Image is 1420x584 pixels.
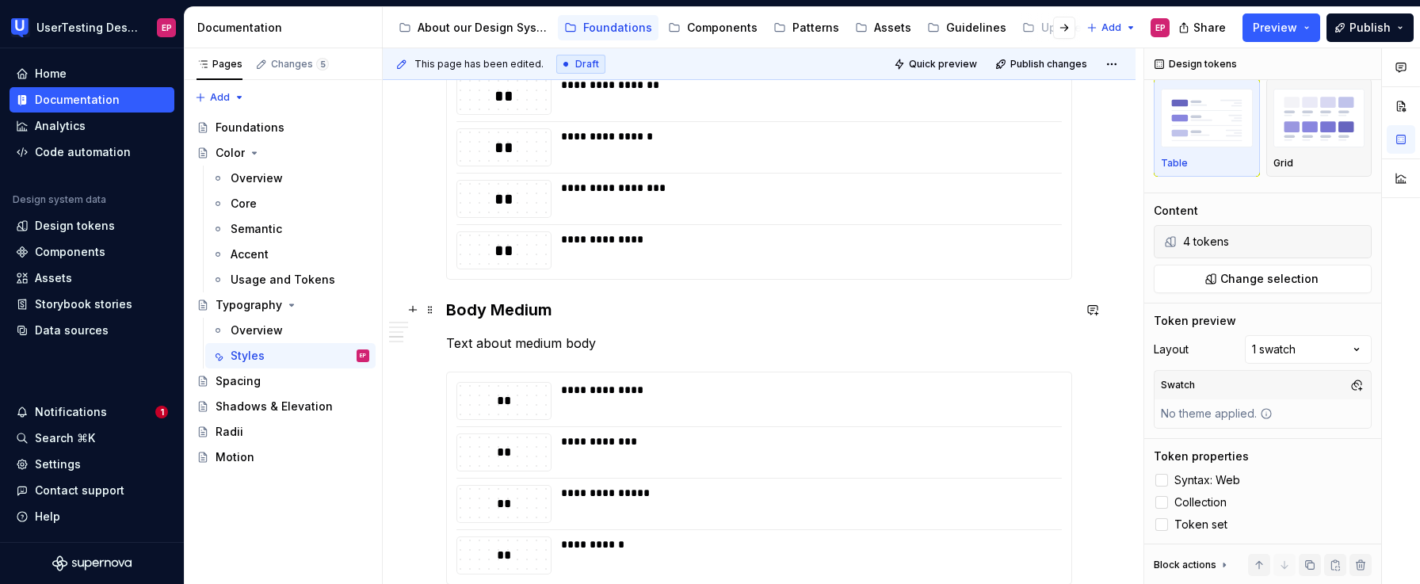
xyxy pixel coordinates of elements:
a: StylesEP [205,343,376,368]
div: 4 tokens [1183,234,1368,250]
span: 1 [155,406,168,418]
div: Block actions [1154,554,1231,576]
svg: Supernova Logo [52,555,132,571]
div: Radii [216,424,243,440]
button: Share [1170,13,1236,42]
div: Semantic [231,221,282,237]
a: Analytics [10,113,174,139]
p: Grid [1273,157,1293,170]
button: UserTesting Design SystemEP [3,10,181,44]
a: Color [190,140,376,166]
button: Search ⌘K [10,426,174,451]
button: Preview [1242,13,1320,42]
div: Spacing [216,373,261,389]
div: Pages [197,58,242,71]
div: EP [1155,21,1166,34]
div: Changes [271,58,329,71]
div: Design tokens [35,218,115,234]
div: Page tree [190,115,376,470]
a: Shadows & Elevation [190,394,376,419]
button: placeholderGrid [1266,78,1372,177]
div: Help [35,509,60,525]
div: Layout [1154,342,1189,357]
div: Foundations [216,120,284,136]
div: Components [35,244,105,260]
span: Syntax: Web [1174,474,1240,487]
div: Content [1154,203,1198,219]
img: placeholder [1161,89,1253,147]
div: Documentation [197,20,376,36]
div: Guidelines [946,20,1006,36]
a: Documentation [10,87,174,113]
button: Publish changes [991,53,1094,75]
span: This page has been edited. [414,58,544,71]
div: Foundations [583,20,652,36]
div: Documentation [35,92,120,108]
a: Typography [190,292,376,318]
div: Home [35,66,67,82]
div: Analytics [35,118,86,134]
div: Usage and Tokens [231,272,335,288]
a: Code automation [10,139,174,165]
a: Foundations [558,15,658,40]
span: Token set [1174,518,1227,531]
a: Components [10,239,174,265]
a: Overview [205,166,376,191]
span: Draft [575,58,599,71]
a: Foundations [190,115,376,140]
button: Quick preview [889,53,984,75]
button: Change selection [1154,265,1372,293]
div: Components [687,20,758,36]
span: Collection [1174,496,1227,509]
a: Radii [190,419,376,445]
button: Contact support [10,478,174,503]
div: Contact support [35,483,124,498]
a: Motion [190,445,376,470]
div: Typography [216,297,282,313]
span: Publish changes [1010,58,1087,71]
div: Color [216,145,245,161]
div: Patterns [792,20,839,36]
div: No theme applied. [1155,399,1279,428]
a: Settings [10,452,174,477]
div: UserTesting Design System [36,20,138,36]
span: Change selection [1220,271,1319,287]
a: Spacing [190,368,376,394]
a: Semantic [205,216,376,242]
div: Assets [35,270,72,286]
div: Code automation [35,144,131,160]
span: Add [210,91,230,104]
div: Storybook stories [35,296,132,312]
p: Table [1161,157,1188,170]
a: Updates [1016,15,1112,40]
a: Usage and Tokens [205,267,376,292]
a: Assets [849,15,918,40]
div: Accent [231,246,269,262]
a: Guidelines [921,15,1013,40]
div: Data sources [35,323,109,338]
button: Add [1082,17,1141,39]
span: Add [1101,21,1121,34]
div: EP [162,21,172,34]
div: Swatch [1158,374,1198,396]
div: Page tree [392,12,1078,44]
span: Preview [1253,20,1297,36]
div: Settings [35,456,81,472]
div: Motion [216,449,254,465]
a: Assets [10,265,174,291]
div: Overview [231,323,283,338]
a: Data sources [10,318,174,343]
a: Overview [205,318,376,343]
div: Block actions [1154,559,1216,571]
div: EP [360,348,366,364]
a: Patterns [767,15,846,40]
div: Core [231,196,257,212]
a: Design tokens [10,213,174,239]
div: Notifications [35,404,107,420]
span: 5 [316,58,329,71]
button: Add [190,86,250,109]
a: About our Design System [392,15,555,40]
a: Components [662,15,764,40]
div: Assets [874,20,911,36]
